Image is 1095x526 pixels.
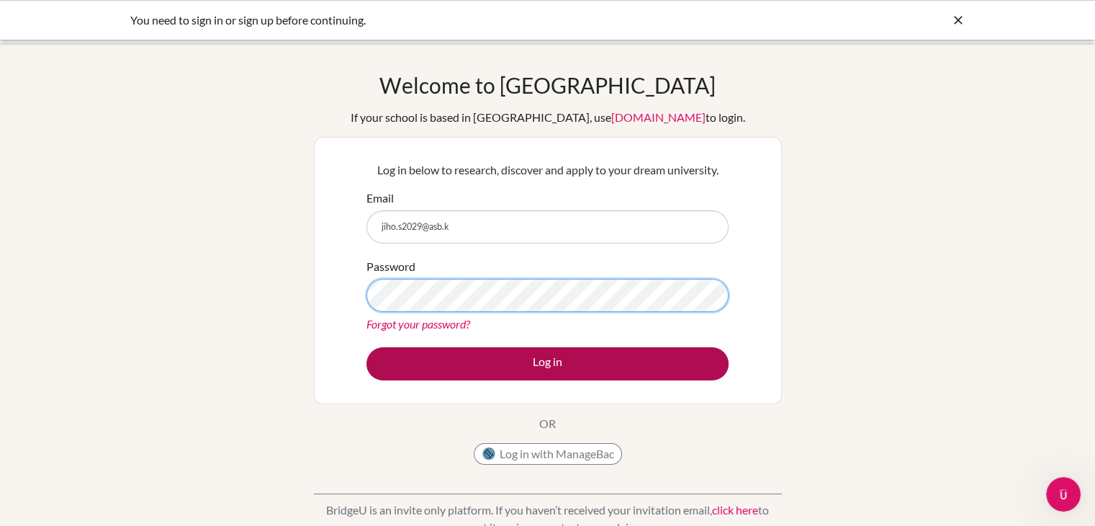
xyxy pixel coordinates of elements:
[130,12,749,29] div: You need to sign in or sign up before continuing.
[379,72,716,98] h1: Welcome to [GEOGRAPHIC_DATA]
[366,258,415,275] label: Password
[351,109,745,126] div: If your school is based in [GEOGRAPHIC_DATA], use to login.
[366,190,394,207] label: Email
[539,415,556,432] p: OR
[366,317,470,331] a: Forgot your password?
[366,347,729,380] button: Log in
[474,443,622,465] button: Log in with ManageBac
[1046,477,1081,512] iframe: Intercom live chat
[366,161,729,179] p: Log in below to research, discover and apply to your dream university.
[611,110,706,124] a: [DOMAIN_NAME]
[712,503,758,517] a: click here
